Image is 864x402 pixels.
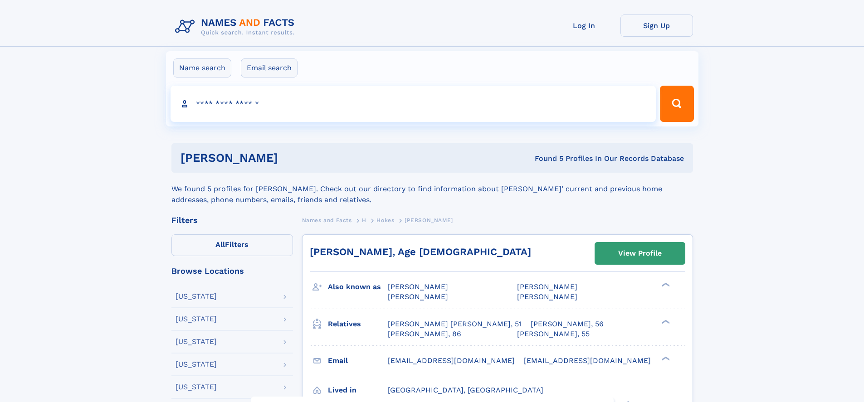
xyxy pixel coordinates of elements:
button: Search Button [660,86,693,122]
a: View Profile [595,242,685,264]
span: [PERSON_NAME] [517,282,577,291]
a: Hokes [376,214,394,226]
div: [US_STATE] [176,293,217,300]
div: We found 5 profiles for [PERSON_NAME]. Check out our directory to find information about [PERSON_... [171,173,693,205]
span: Hokes [376,217,394,223]
div: Filters [171,216,293,224]
div: [US_STATE] [176,338,217,345]
div: View Profile [618,243,662,264]
h1: [PERSON_NAME] [181,152,406,164]
a: Names and Facts [302,214,352,226]
span: [PERSON_NAME] [405,217,453,223]
span: [EMAIL_ADDRESS][DOMAIN_NAME] [388,356,515,365]
label: Name search [173,58,231,77]
a: Log In [548,15,620,37]
a: [PERSON_NAME] [PERSON_NAME], 51 [388,319,522,329]
span: H [362,217,366,223]
div: [US_STATE] [176,361,217,368]
a: H [362,214,366,226]
span: All [215,240,225,249]
a: [PERSON_NAME], 86 [388,329,461,339]
h3: Lived in [328,383,388,398]
label: Email search [241,58,298,77]
span: [PERSON_NAME] [388,292,448,301]
span: [GEOGRAPHIC_DATA], [GEOGRAPHIC_DATA] [388,386,543,394]
span: [PERSON_NAME] [517,292,577,301]
a: [PERSON_NAME], 55 [517,329,590,339]
div: [US_STATE] [176,315,217,323]
a: [PERSON_NAME], Age [DEMOGRAPHIC_DATA] [310,246,531,257]
label: Filters [171,234,293,256]
h3: Email [328,353,388,368]
div: Found 5 Profiles In Our Records Database [406,154,684,164]
span: [PERSON_NAME] [388,282,448,291]
span: [EMAIL_ADDRESS][DOMAIN_NAME] [524,356,651,365]
div: Browse Locations [171,267,293,275]
div: ❯ [659,282,670,288]
input: search input [171,86,656,122]
a: [PERSON_NAME], 56 [531,319,604,329]
div: [US_STATE] [176,383,217,391]
div: ❯ [659,319,670,325]
h3: Also known as [328,279,388,295]
img: Logo Names and Facts [171,15,302,39]
a: Sign Up [620,15,693,37]
h3: Relatives [328,316,388,332]
div: ❯ [659,355,670,361]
